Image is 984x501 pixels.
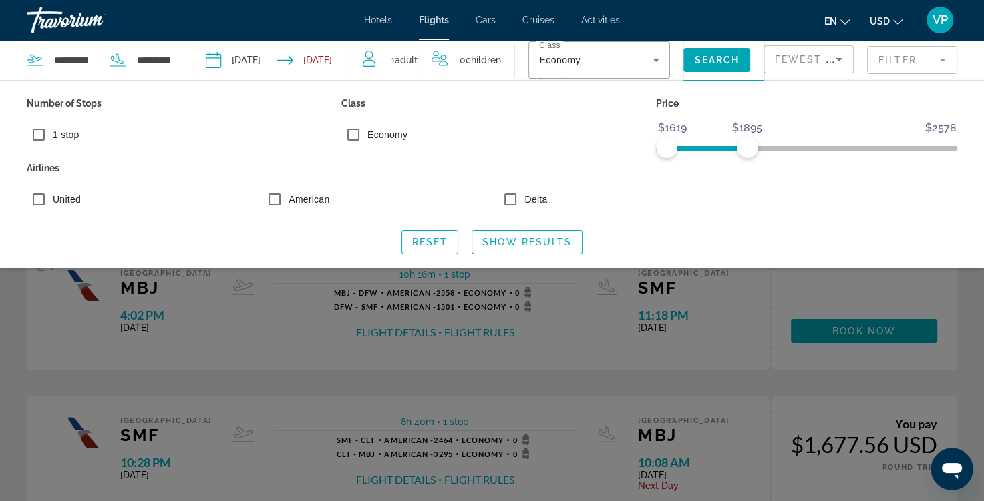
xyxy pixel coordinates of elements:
a: Travorium [27,3,160,37]
button: Reset [401,230,459,254]
span: ngx-slider [656,137,677,158]
span: Search [694,55,740,65]
label: American [286,193,329,206]
button: Show Results [472,230,583,254]
button: Depart date: Nov 25, 2025 [206,40,261,80]
span: 1 stop [53,129,79,140]
p: Number of Stops [27,94,328,113]
span: VP [933,13,948,27]
span: Children [466,55,501,65]
span: $1895 [730,118,764,138]
span: 0 [460,51,501,69]
iframe: Button to launch messaging window [931,448,973,490]
label: Delta [522,193,548,206]
mat-label: Class [539,41,560,50]
span: en [824,16,837,27]
a: Cruises [522,15,554,25]
mat-select: Sort by [775,51,842,67]
a: Flights [419,15,449,25]
span: Show Results [482,237,572,247]
ngx-slider: ngx-slider [656,146,957,149]
p: Class [341,94,643,113]
a: Cars [476,15,496,25]
button: Filter [867,45,957,75]
span: USD [870,16,890,27]
a: Activities [581,15,620,25]
span: Adult [395,55,418,65]
a: Hotels [364,15,392,25]
span: $1619 [656,118,689,138]
button: User Menu [923,6,957,34]
span: ngx-slider-max [737,137,758,158]
button: Travelers: 1 adult, 0 children [349,40,514,80]
label: United [50,193,81,206]
button: Change currency [870,11,903,31]
button: Search [683,48,750,72]
button: Return date: Nov 30, 2025 [277,40,332,80]
span: Economy [367,129,407,140]
span: Fewest Stops [775,54,863,65]
p: Airlines [27,159,957,177]
button: Change language [824,11,850,31]
span: Reset [412,237,448,247]
span: $2578 [923,118,959,138]
p: Price [656,94,957,113]
span: Economy [539,55,580,65]
span: 1 [391,51,418,69]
